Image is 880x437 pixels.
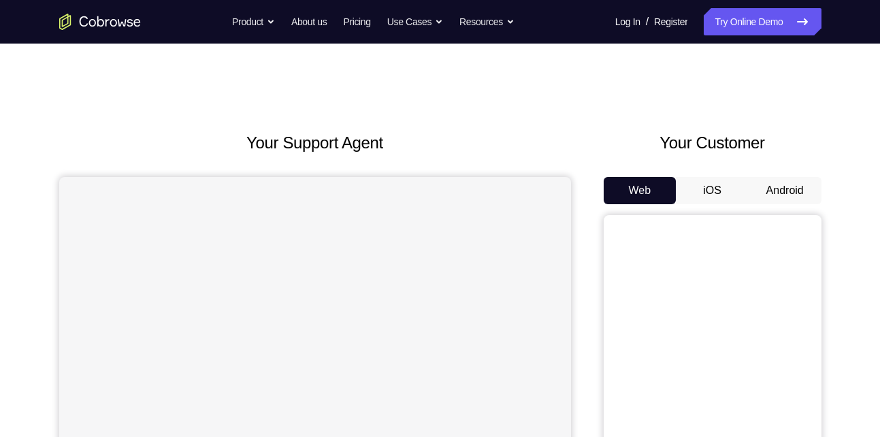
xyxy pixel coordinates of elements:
[291,8,327,35] a: About us
[604,177,677,204] button: Web
[704,8,821,35] a: Try Online Demo
[232,8,275,35] button: Product
[343,8,370,35] a: Pricing
[387,8,443,35] button: Use Cases
[59,131,571,155] h2: Your Support Agent
[604,131,821,155] h2: Your Customer
[676,177,749,204] button: iOS
[749,177,821,204] button: Android
[459,8,515,35] button: Resources
[615,8,640,35] a: Log In
[59,14,141,30] a: Go to the home page
[646,14,649,30] span: /
[654,8,687,35] a: Register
